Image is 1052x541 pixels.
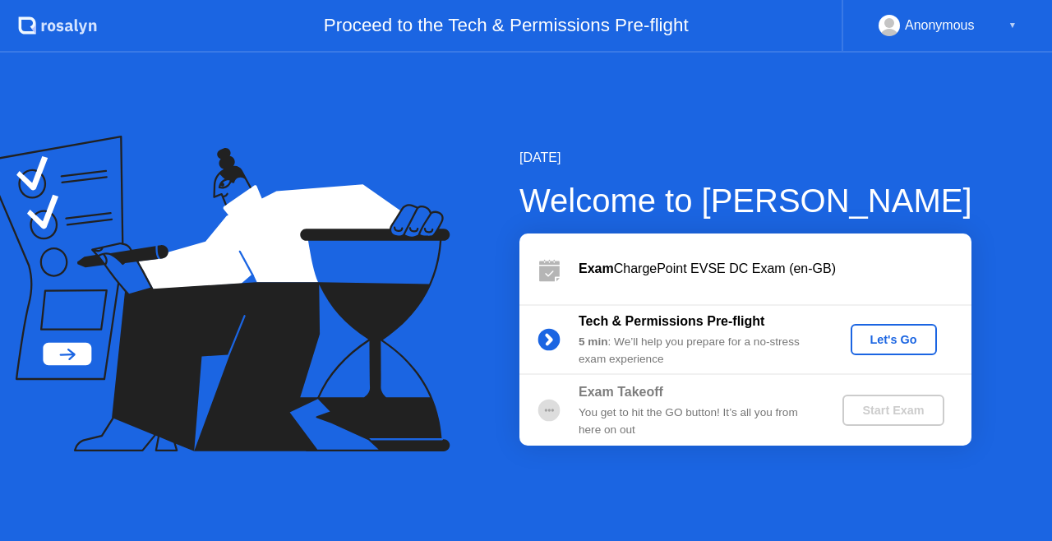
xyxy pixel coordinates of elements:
div: [DATE] [519,148,972,168]
b: Exam [579,261,614,275]
b: Exam Takeoff [579,385,663,399]
div: Welcome to [PERSON_NAME] [519,176,972,225]
div: Anonymous [905,15,975,36]
div: ▼ [1008,15,1017,36]
div: : We’ll help you prepare for a no-stress exam experience [579,334,815,368]
div: Let's Go [857,333,930,346]
div: ChargePoint EVSE DC Exam (en-GB) [579,259,971,279]
div: You get to hit the GO button! It’s all you from here on out [579,405,815,438]
b: Tech & Permissions Pre-flight [579,314,764,328]
div: Start Exam [849,404,937,417]
b: 5 min [579,335,608,348]
button: Start Exam [842,395,944,426]
button: Let's Go [851,324,937,355]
